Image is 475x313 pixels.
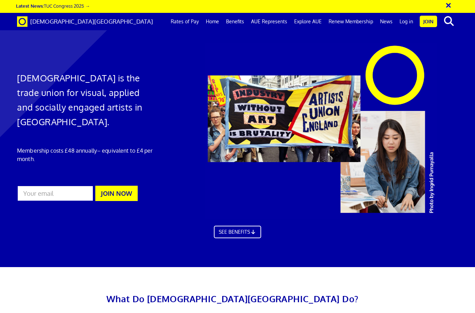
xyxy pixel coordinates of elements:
[214,226,261,238] a: SEE BENEFITS
[202,13,223,30] a: Home
[17,185,94,201] input: Your email
[30,18,153,25] span: [DEMOGRAPHIC_DATA][GEOGRAPHIC_DATA]
[167,13,202,30] a: Rates of Pay
[438,14,460,29] button: search
[17,71,157,129] h1: [DEMOGRAPHIC_DATA] is the trade union for visual, applied and socially engaged artists in [GEOGRA...
[95,186,138,201] button: JOIN NOW
[396,13,417,30] a: Log in
[325,13,377,30] a: Renew Membership
[16,3,44,9] strong: Latest News:
[248,13,291,30] a: AUE Represents
[16,3,90,9] a: Latest News:TUC Congress 2025 →
[420,16,437,27] a: Join
[17,146,157,163] p: Membership costs £48 annually – equivalent to £4 per month.
[377,13,396,30] a: News
[223,13,248,30] a: Benefits
[12,13,158,30] a: Brand [DEMOGRAPHIC_DATA][GEOGRAPHIC_DATA]
[291,13,325,30] a: Explore AUE
[54,291,411,306] h2: What Do [DEMOGRAPHIC_DATA][GEOGRAPHIC_DATA] Do?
